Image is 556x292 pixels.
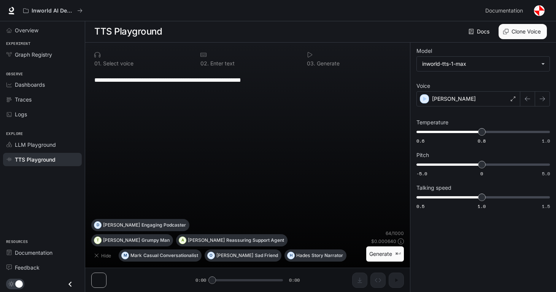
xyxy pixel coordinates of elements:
[15,110,27,118] span: Logs
[422,60,537,68] div: inworld-tts-1-max
[366,246,404,262] button: Generate⌘⏎
[179,234,186,246] div: A
[119,249,202,262] button: MMarkCasual Conversationalist
[432,95,476,103] p: [PERSON_NAME]
[94,24,162,39] h1: TTS Playground
[32,8,74,14] p: Inworld AI Demos
[15,95,32,103] span: Traces
[386,230,404,236] p: 64 / 1000
[91,249,116,262] button: Hide
[176,234,288,246] button: A[PERSON_NAME]Reassuring Support Agent
[534,5,545,16] img: User avatar
[3,48,82,61] a: Graph Registry
[94,219,101,231] div: D
[371,238,396,244] p: $ 0.000640
[122,249,129,262] div: M
[103,223,140,227] p: [PERSON_NAME]
[284,249,346,262] button: HHadesStory Narrator
[15,156,56,163] span: TTS Playground
[102,61,133,66] p: Select voice
[485,6,523,16] span: Documentation
[3,261,82,274] a: Feedback
[205,249,281,262] button: O[PERSON_NAME]Sad Friend
[15,26,38,34] span: Overview
[20,3,86,18] button: All workspaces
[296,253,310,258] p: Hades
[3,108,82,121] a: Logs
[15,249,52,257] span: Documentation
[499,24,547,39] button: Clone Voice
[94,61,102,66] p: 0 1 .
[216,253,253,258] p: [PERSON_NAME]
[416,120,448,125] p: Temperature
[288,249,294,262] div: H
[91,219,189,231] button: D[PERSON_NAME]Engaging Podcaster
[94,234,101,246] div: T
[255,253,278,258] p: Sad Friend
[478,203,486,209] span: 1.0
[141,223,186,227] p: Engaging Podcaster
[103,238,140,243] p: [PERSON_NAME]
[482,3,529,18] a: Documentation
[15,81,45,89] span: Dashboards
[91,234,173,246] button: T[PERSON_NAME]Grumpy Man
[3,138,82,151] a: LLM Playground
[200,61,209,66] p: 0 2 .
[478,138,486,144] span: 0.8
[15,51,52,59] span: Graph Registry
[3,246,82,259] a: Documentation
[307,61,315,66] p: 0 3 .
[143,253,198,258] p: Casual Conversationalist
[3,24,82,37] a: Overview
[542,138,550,144] span: 1.0
[15,263,40,271] span: Feedback
[188,238,225,243] p: [PERSON_NAME]
[417,57,550,71] div: inworld-tts-1-max
[542,170,550,177] span: 5.0
[542,203,550,209] span: 1.5
[416,48,432,54] p: Model
[141,238,170,243] p: Grumpy Man
[62,276,79,292] button: Close drawer
[3,153,82,166] a: TTS Playground
[208,249,214,262] div: O
[416,203,424,209] span: 0.5
[130,253,142,258] p: Mark
[209,61,235,66] p: Enter text
[395,252,401,256] p: ⌘⏎
[416,170,427,177] span: -5.0
[416,138,424,144] span: 0.6
[15,279,23,288] span: Dark mode toggle
[311,253,343,258] p: Story Narrator
[416,83,430,89] p: Voice
[15,141,56,149] span: LLM Playground
[416,152,429,158] p: Pitch
[315,61,340,66] p: Generate
[416,185,451,190] p: Talking speed
[480,170,483,177] span: 0
[3,78,82,91] a: Dashboards
[3,93,82,106] a: Traces
[226,238,284,243] p: Reassuring Support Agent
[467,24,492,39] a: Docs
[532,3,547,18] button: User avatar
